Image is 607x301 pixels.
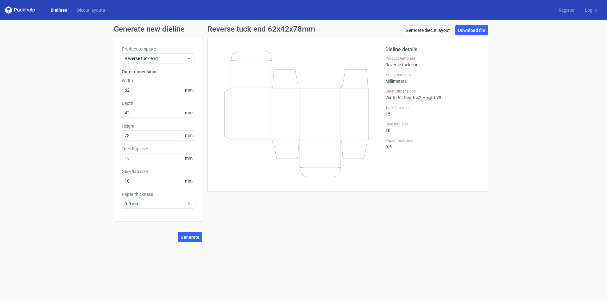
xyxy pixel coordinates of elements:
label: Outer Dimensions [385,89,480,94]
label: Glue flap size [385,122,480,127]
div: Millimeters [385,72,480,84]
label: Tuck flap size [122,146,194,152]
a: Register [554,7,580,13]
div: Reverse tuck end [385,56,480,67]
label: Paper thickness [122,191,194,197]
a: Generate diecut layout [403,25,453,35]
h1: Reverse tuck end 62x42x78mm [207,25,315,33]
div: 15 [385,105,480,117]
span: mm [183,131,194,140]
label: Paper thickness [385,138,480,143]
a: Log in [580,7,602,13]
div: 0.5 [385,138,480,149]
span: mm [183,85,194,95]
h2: Dieline details [385,46,480,53]
span: mm [183,176,194,186]
label: Width [122,77,194,84]
a: Dielines [46,7,72,13]
div: 10 [385,122,480,133]
label: Glue flap size [122,168,194,175]
a: Download file [455,25,488,35]
span: Generate [181,235,199,239]
span: Width : 62 [385,95,403,100]
span: 0.5 mm [125,201,187,207]
label: Height [122,123,194,129]
span: mm [183,154,194,163]
span: mm [183,108,194,117]
button: Generate [178,232,202,242]
h3: Outer dimensions [122,69,194,75]
a: Diecut layouts [72,7,110,13]
label: Product template [122,46,194,52]
span: , Height : 78 [421,95,441,100]
label: Depth [122,100,194,106]
h1: Generate new dieline [114,25,493,33]
span: , Depth : 42 [403,95,421,100]
label: Tuck flap size [385,105,480,110]
label: Measurements [385,72,480,77]
span: Reverse tuck end [125,55,187,62]
label: Product template [385,56,480,61]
